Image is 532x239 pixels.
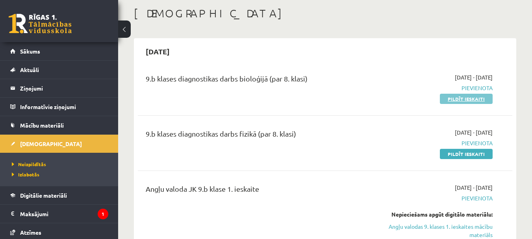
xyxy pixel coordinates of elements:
legend: Maksājumi [20,205,108,223]
span: [DATE] - [DATE] [455,183,493,192]
a: [DEMOGRAPHIC_DATA] [10,135,108,153]
legend: Ziņojumi [20,79,108,97]
div: 9.b klases diagnostikas darbs fizikā (par 8. klasi) [146,128,373,143]
span: Pievienota [385,194,493,202]
a: Aktuāli [10,61,108,79]
a: Izlabotās [12,171,110,178]
a: Neizpildītās [12,161,110,168]
div: Nepieciešams apgūt digitālo materiālu: [385,210,493,219]
a: Angļu valodas 9. klases 1. ieskaites mācību materiāls [385,222,493,239]
div: 9.b klases diagnostikas darbs bioloģijā (par 8. klasi) [146,73,373,88]
a: Pildīt ieskaiti [440,94,493,104]
span: Digitālie materiāli [20,192,67,199]
h2: [DATE] [138,42,178,61]
legend: Informatīvie ziņojumi [20,98,108,116]
a: Sākums [10,42,108,60]
h1: [DEMOGRAPHIC_DATA] [134,7,516,20]
a: Pildīt ieskaiti [440,149,493,159]
a: Maksājumi1 [10,205,108,223]
span: Mācību materiāli [20,122,64,129]
span: Pievienota [385,84,493,92]
a: Mācību materiāli [10,116,108,134]
span: [DATE] - [DATE] [455,128,493,137]
a: Digitālie materiāli [10,186,108,204]
span: [DEMOGRAPHIC_DATA] [20,140,82,147]
a: Ziņojumi [10,79,108,97]
span: Atzīmes [20,229,41,236]
span: Pievienota [385,139,493,147]
a: Rīgas 1. Tālmācības vidusskola [9,14,72,33]
span: Izlabotās [12,171,39,178]
span: Sākums [20,48,40,55]
span: Aktuāli [20,66,39,73]
i: 1 [98,209,108,219]
span: Neizpildītās [12,161,46,167]
div: Angļu valoda JK 9.b klase 1. ieskaite [146,183,373,198]
a: Informatīvie ziņojumi [10,98,108,116]
span: [DATE] - [DATE] [455,73,493,82]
